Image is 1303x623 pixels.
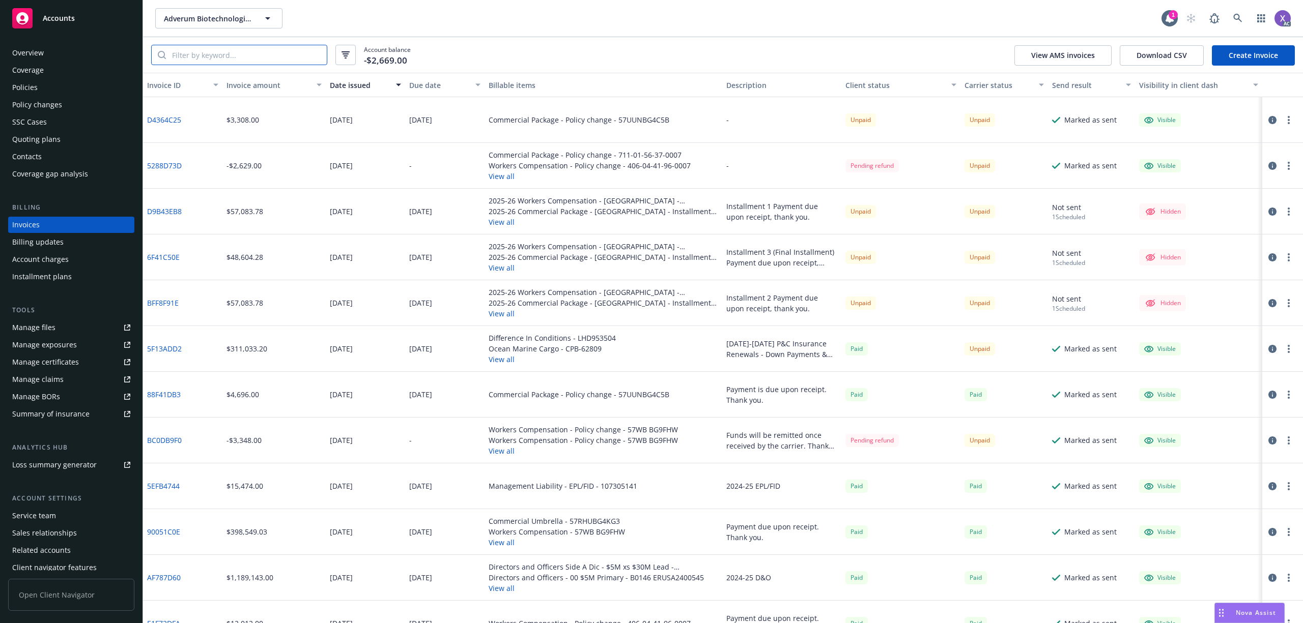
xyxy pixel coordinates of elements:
div: [DATE] [330,114,353,125]
div: -$3,348.00 [226,435,262,446]
div: - [726,160,729,171]
div: Commercial Package - Policy change - 711-01-56-37-0007 [489,150,691,160]
div: Tools [8,305,134,315]
div: 2024-25 EPL/FID [726,481,780,491]
div: Manage certificates [12,354,79,370]
div: Payment is due upon receipt. Thank you. [726,384,837,405]
div: Pending refund [845,434,899,447]
div: - [409,435,412,446]
div: $398,549.03 [226,526,267,537]
span: Adverum Biotechnologies, Inc. [164,13,252,24]
div: $48,604.28 [226,252,263,262]
a: D4364C25 [147,114,181,125]
button: View AMS invoices [1014,45,1112,66]
a: SSC Cases [8,114,134,130]
a: Client navigator features [8,559,134,576]
div: Difference In Conditions - LHD953504 [489,333,616,343]
div: Drag to move [1215,603,1228,622]
div: Installment 3 (Final Installment) Payment due upon receipt, thank you. [726,247,837,268]
div: [DATE] [409,298,432,308]
a: Installment plans [8,269,134,285]
div: Workers Compensation - Policy change - 57WB BG9FHW [489,435,678,446]
div: Paid [845,342,868,355]
button: View all [489,308,719,319]
div: Service team [12,508,56,524]
div: Paid [965,388,987,401]
div: [DATE] [330,206,353,217]
div: Contacts [12,149,42,165]
div: [DATE] [330,252,353,262]
div: $15,474.00 [226,481,263,491]
div: Analytics hub [8,442,134,453]
a: Coverage gap analysis [8,166,134,182]
span: Open Client Navigator [8,579,134,611]
div: Paid [965,571,987,584]
div: 2024-25 D&O [726,572,771,583]
div: [DATE] [409,572,432,583]
div: Unpaid [965,342,995,355]
div: Hidden [1144,205,1181,218]
div: [DATE] [409,526,432,537]
div: Hidden [1144,251,1181,263]
div: Client navigator features [12,559,97,576]
div: Send result [1052,80,1120,91]
button: Nova Assist [1214,603,1285,623]
a: Quoting plans [8,131,134,147]
a: BFF8F91E [147,298,179,308]
a: 5EFB4744 [147,481,180,491]
div: Installment 1 Payment due upon receipt, thank you. [726,201,837,222]
span: Nova Assist [1236,608,1276,617]
a: Search [1228,8,1248,28]
div: $57,083.78 [226,206,263,217]
button: Adverum Biotechnologies, Inc. [155,8,282,28]
div: Not sent [1052,293,1081,304]
div: $4,696.00 [226,389,259,400]
a: Manage exposures [8,337,134,353]
div: 2025-26 Commercial Package - [GEOGRAPHIC_DATA] - Installment Plan - Installment 2 [489,298,719,308]
div: $57,083.78 [226,298,263,308]
div: Hidden [1144,297,1181,309]
div: Summary of insurance [12,406,90,422]
span: Accounts [43,14,75,22]
button: View all [489,217,719,227]
div: 2025-26 Commercial Package - [GEOGRAPHIC_DATA] - Installment Plan - Installment 3 [489,252,719,262]
div: Unpaid [965,251,995,263]
div: Carrier status [965,80,1033,91]
div: Commercial Package - Policy change - 57UUNBG4C5B [489,389,669,400]
div: Client status [845,80,945,91]
button: Date issued [326,73,405,97]
div: Funds will be remitted once received by the carrier. Thank you. [726,430,837,451]
div: Policies [12,79,38,96]
div: Marked as sent [1064,343,1117,354]
div: Marked as sent [1064,114,1117,125]
a: Service team [8,508,134,524]
button: Due date [405,73,485,97]
div: Directors and Officers Side A Dic - $5M xs $30M Lead - BPRO8112166 [489,561,719,572]
button: Invoice amount [222,73,326,97]
a: 88F41DB3 [147,389,181,400]
div: Unpaid [965,205,995,218]
div: Visible [1144,527,1176,537]
button: View all [489,262,719,273]
div: [DATE] [409,114,432,125]
button: View all [489,171,691,182]
div: [DATE] [330,389,353,400]
div: Invoice amount [226,80,310,91]
div: [DATE] [409,389,432,400]
div: Manage files [12,319,55,336]
span: Paid [845,525,868,538]
div: Unpaid [845,113,876,126]
a: Overview [8,45,134,61]
div: Workers Compensation - 57WB BG9FHW [489,526,625,537]
a: BC0DB9F0 [147,435,182,446]
a: Account charges [8,251,134,268]
a: Loss summary generator [8,457,134,473]
div: Paid [845,571,868,584]
span: Paid [845,388,868,401]
div: Installment 2 Payment due upon receipt, thank you. [726,292,837,314]
a: Manage BORs [8,389,134,405]
a: Report a Bug [1204,8,1225,28]
div: Visible [1144,573,1176,582]
div: Due date [409,80,469,91]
